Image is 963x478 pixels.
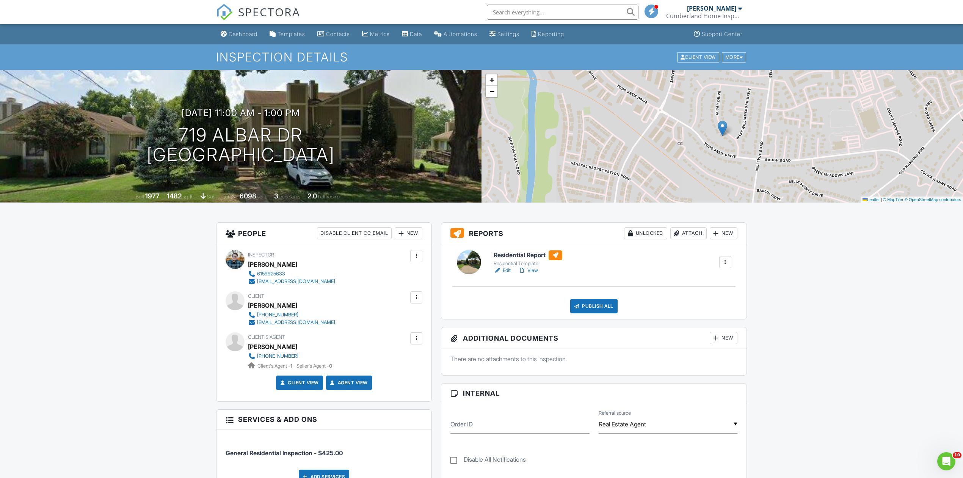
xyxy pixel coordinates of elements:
span: Client's Agent [248,334,285,340]
a: 6159925633 [248,270,335,278]
a: [PHONE_NUMBER] [248,352,326,360]
span: slab [207,194,215,200]
div: [PERSON_NAME] [248,259,297,270]
div: Metrics [370,31,390,37]
a: [EMAIL_ADDRESS][DOMAIN_NAME] [248,319,335,326]
a: Templates [267,27,308,41]
h3: People [216,223,431,244]
div: Data [410,31,422,37]
a: [PHONE_NUMBER] [248,311,335,319]
a: View [518,267,538,274]
img: The Best Home Inspection Software - Spectora [216,4,233,20]
span: Client's Agent - [257,363,293,369]
div: Cumberland Home Inspection LLC [666,12,742,20]
a: SPECTORA [216,10,300,26]
div: 1977 [145,192,160,200]
h3: [DATE] 11:00 am - 1:00 pm [182,108,300,118]
a: Leaflet [863,197,880,202]
a: Data [399,27,425,41]
strong: 1 [290,363,292,369]
a: Edit [494,267,511,274]
div: Support Center [702,31,742,37]
a: Dashboard [218,27,260,41]
div: Publish All [570,299,618,313]
a: [PERSON_NAME] [248,341,297,352]
a: © OpenStreetMap contributors [905,197,961,202]
a: Zoom in [486,74,497,86]
div: Automations [444,31,477,37]
a: © MapTiler [883,197,903,202]
span: sq. ft. [183,194,193,200]
div: New [395,227,422,239]
div: 2.0 [307,192,317,200]
span: 10 [953,452,961,458]
a: Client View [676,54,721,60]
div: [PHONE_NUMBER] [257,353,298,359]
div: [PERSON_NAME] [687,5,736,12]
h3: Internal [441,384,747,403]
span: Inspector [248,252,274,258]
a: Client View [279,379,319,387]
span: + [489,75,494,85]
h6: Residential Report [494,250,562,260]
li: Service: General Residential Inspection [226,435,422,463]
input: Search everything... [487,5,638,20]
h3: Services & Add ons [216,410,431,429]
div: Settings [497,31,519,37]
div: Client View [677,52,719,62]
a: Contacts [314,27,353,41]
span: Built [136,194,144,200]
h1: 719 Albar Dr [GEOGRAPHIC_DATA] [147,125,335,165]
div: 1482 [167,192,182,200]
a: Settings [486,27,522,41]
a: Automations (Basic) [431,27,480,41]
h1: Inspection Details [216,50,747,64]
span: Seller's Agent - [296,363,332,369]
label: Disable All Notifications [450,456,526,465]
div: Reporting [538,31,564,37]
a: Support Center [691,27,745,41]
iframe: Intercom live chat [937,452,955,470]
div: Residential Template [494,261,562,267]
div: 6098 [240,192,256,200]
p: There are no attachments to this inspection. [450,355,737,363]
label: Referral source [599,410,631,417]
div: 6159925633 [257,271,285,277]
div: [PHONE_NUMBER] [257,312,298,318]
span: General Residential Inspection - $425.00 [226,449,343,457]
div: Contacts [326,31,350,37]
div: 3 [274,192,278,200]
div: [PERSON_NAME] [248,300,297,311]
img: Marker [718,121,727,136]
a: [EMAIL_ADDRESS][DOMAIN_NAME] [248,278,335,285]
div: Templates [278,31,305,37]
div: Unlocked [624,227,667,239]
div: [EMAIL_ADDRESS][DOMAIN_NAME] [257,278,335,285]
div: Attach [670,227,707,239]
span: − [489,86,494,96]
span: bedrooms [279,194,300,200]
div: More [722,52,747,62]
div: New [710,227,737,239]
a: Metrics [359,27,393,41]
span: | [881,197,882,202]
div: New [710,332,737,344]
div: Disable Client CC Email [317,227,392,239]
a: Reporting [529,27,567,41]
h3: Additional Documents [441,327,747,349]
div: [EMAIL_ADDRESS][DOMAIN_NAME] [257,319,335,325]
a: Agent View [329,379,368,387]
strong: 0 [329,363,332,369]
a: Zoom out [486,86,497,97]
span: SPECTORA [238,4,300,20]
label: Order ID [450,420,473,428]
span: bathrooms [318,194,340,200]
span: sq.ft. [257,194,267,200]
span: Client [248,293,264,299]
span: Lot Size [223,194,238,200]
h3: Reports [441,223,747,244]
div: Dashboard [229,31,257,37]
a: Residential Report Residential Template [494,250,562,267]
